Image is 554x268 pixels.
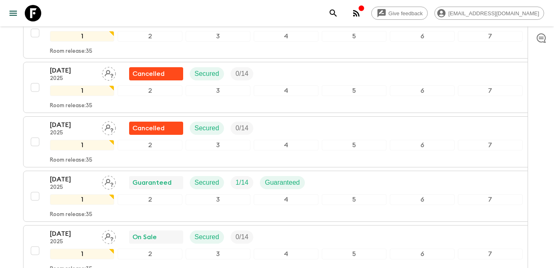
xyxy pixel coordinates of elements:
p: [DATE] [50,66,95,75]
div: Flash Pack cancellation [129,122,183,135]
div: 2 [118,249,182,259]
div: 6 [390,194,455,205]
p: Cancelled [132,123,165,133]
div: 1 [50,31,115,42]
div: [EMAIL_ADDRESS][DOMAIN_NAME] [434,7,544,20]
div: Trip Fill [231,230,253,244]
div: 2 [118,140,182,150]
p: 1 / 14 [236,178,248,188]
div: 4 [254,249,318,259]
div: 2 [118,31,182,42]
div: 5 [322,85,387,96]
div: 7 [458,31,523,42]
p: [DATE] [50,174,95,184]
div: 1 [50,249,115,259]
span: [EMAIL_ADDRESS][DOMAIN_NAME] [444,10,544,16]
div: 4 [254,31,318,42]
div: 6 [390,31,455,42]
div: 3 [186,85,250,96]
div: Secured [190,176,224,189]
div: 5 [322,31,387,42]
div: Secured [190,122,224,135]
button: [DATE]2025Assign pack leaderGuaranteedSecuredTrip FillGuaranteed1234567Room release:35 [23,171,531,222]
p: 2025 [50,75,95,82]
div: 2 [118,85,182,96]
div: 6 [390,85,455,96]
p: 0 / 14 [236,69,248,79]
p: Guaranteed [265,178,300,188]
p: 2025 [50,239,95,245]
div: 7 [458,249,523,259]
p: [DATE] [50,120,95,130]
p: 2025 [50,184,95,191]
button: search adventures [325,5,342,21]
span: Give feedback [384,10,427,16]
div: 4 [254,194,318,205]
div: 3 [186,140,250,150]
div: 6 [390,140,455,150]
p: 0 / 14 [236,232,248,242]
div: Flash Pack cancellation [129,67,183,80]
p: On Sale [132,232,157,242]
div: Trip Fill [231,122,253,135]
p: [DATE] [50,229,95,239]
p: 0 / 14 [236,123,248,133]
span: Assign pack leader [102,69,116,76]
div: Secured [190,230,224,244]
div: 3 [186,249,250,259]
p: Room release: 35 [50,48,92,55]
p: Room release: 35 [50,157,92,164]
span: Assign pack leader [102,178,116,185]
div: Trip Fill [231,176,253,189]
div: 3 [186,194,250,205]
div: 5 [322,249,387,259]
div: 7 [458,194,523,205]
button: [DATE]2025Assign pack leaderFlash Pack cancellationSecuredTrip Fill1234567Room release:35 [23,7,531,59]
div: 7 [458,85,523,96]
div: 4 [254,140,318,150]
p: Room release: 35 [50,103,92,109]
div: 6 [390,249,455,259]
div: 1 [50,85,115,96]
p: Room release: 35 [50,212,92,218]
p: Cancelled [132,69,165,79]
p: Secured [195,69,219,79]
p: Secured [195,178,219,188]
p: Secured [195,232,219,242]
div: 3 [186,31,250,42]
p: Guaranteed [132,178,172,188]
div: Trip Fill [231,67,253,80]
button: [DATE]2025Assign pack leaderFlash Pack cancellationSecuredTrip Fill1234567Room release:35 [23,62,531,113]
div: 7 [458,140,523,150]
button: menu [5,5,21,21]
span: Assign pack leader [102,124,116,130]
a: Give feedback [371,7,428,20]
div: 5 [322,194,387,205]
p: Secured [195,123,219,133]
div: 2 [118,194,182,205]
div: 1 [50,194,115,205]
button: [DATE]2025Assign pack leaderFlash Pack cancellationSecuredTrip Fill1234567Room release:35 [23,116,531,167]
div: 5 [322,140,387,150]
div: Secured [190,67,224,80]
div: 4 [254,85,318,96]
span: Assign pack leader [102,233,116,239]
p: 2025 [50,130,95,136]
div: 1 [50,140,115,150]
